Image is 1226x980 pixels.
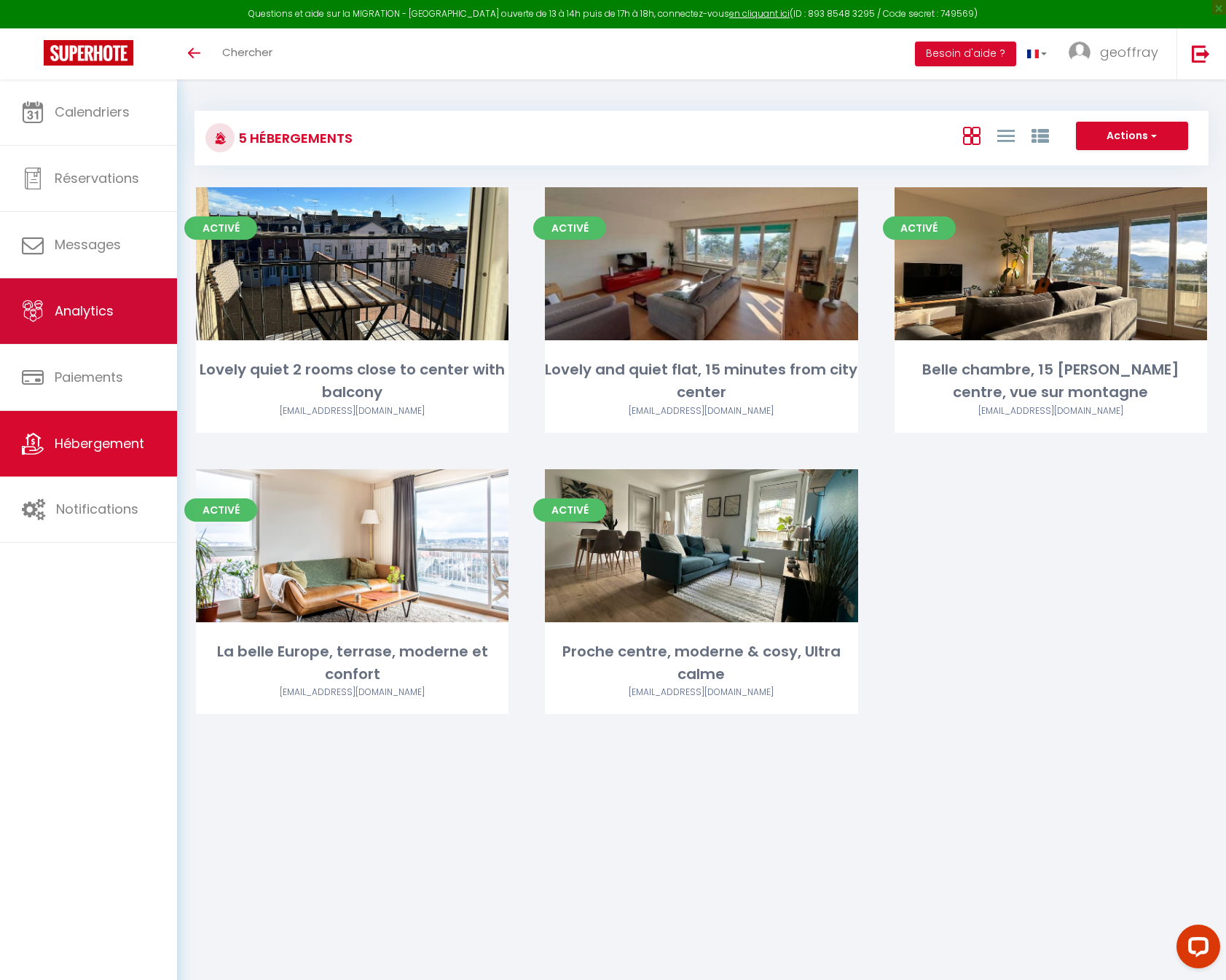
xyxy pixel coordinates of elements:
[1192,44,1210,63] img: logout
[184,498,257,522] span: Activé
[196,640,508,686] div: La belle Europe, terrase, moderne et confort
[895,358,1207,404] div: Belle chambre, 15 [PERSON_NAME] centre, vue sur montagne
[309,249,396,278] a: Editer
[1100,43,1158,61] span: geoffray
[222,44,272,60] span: Chercher
[1032,123,1049,147] a: Vue par Groupe
[963,123,981,147] a: Vue en Box
[55,235,121,254] span: Messages
[211,28,283,79] a: Chercher
[309,531,396,560] a: Editer
[55,302,114,320] span: Analytics
[533,498,606,522] span: Activé
[545,640,857,686] div: Proche centre, moderne & cosy, Ultra calme
[658,531,745,560] a: Editer
[1076,122,1188,151] button: Actions
[883,216,956,240] span: Activé
[235,122,353,154] h3: 5 Hébergements
[997,123,1015,147] a: Vue en Liste
[1165,919,1226,980] iframe: LiveChat chat widget
[55,368,123,386] span: Paiements
[545,358,857,404] div: Lovely and quiet flat, 15 minutes from city center
[184,216,257,240] span: Activé
[895,404,1207,418] div: Airbnb
[658,249,745,278] a: Editer
[545,404,857,418] div: Airbnb
[55,434,144,452] span: Hébergement
[729,7,790,20] a: en cliquant ici
[1007,249,1094,278] a: Editer
[55,103,130,121] span: Calendriers
[44,40,133,66] img: Super Booking
[55,169,139,187] span: Réservations
[1069,42,1091,63] img: ...
[533,216,606,240] span: Activé
[56,500,138,518] span: Notifications
[196,358,508,404] div: Lovely quiet 2 rooms close to center with balcony
[1058,28,1176,79] a: ... geoffray
[196,404,508,418] div: Airbnb
[915,42,1016,66] button: Besoin d'aide ?
[196,686,508,699] div: Airbnb
[545,686,857,699] div: Airbnb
